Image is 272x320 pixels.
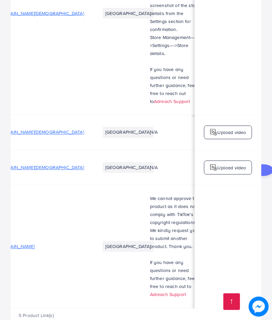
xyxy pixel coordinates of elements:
span: N/A [150,164,158,171]
span: 5 Product Link(s) [19,312,54,319]
li: [GEOGRAPHIC_DATA] [103,8,154,19]
span: N/A [150,129,158,136]
span: We cannot approve this product as it does not comply with TikTok's copyright regulations. We kind... [150,195,201,250]
img: logo [210,128,218,136]
img: image [249,297,269,317]
span: If you have any questions or need further guidance, feel free to reach out to [150,259,196,290]
li: [GEOGRAPHIC_DATA] [103,127,154,138]
li: [GEOGRAPHIC_DATA] [103,162,154,173]
img: logo [210,164,218,172]
p: Upload video [218,164,246,172]
p: Upload video [218,128,246,136]
li: [GEOGRAPHIC_DATA] [103,241,154,252]
p: If you have any questions or need further guidance, feel free to reach out to [150,65,201,105]
a: Adreach Support [150,291,186,298]
p: Store Management--->Settings---->Store details. [150,33,201,57]
a: Adreach Support [154,98,190,105]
